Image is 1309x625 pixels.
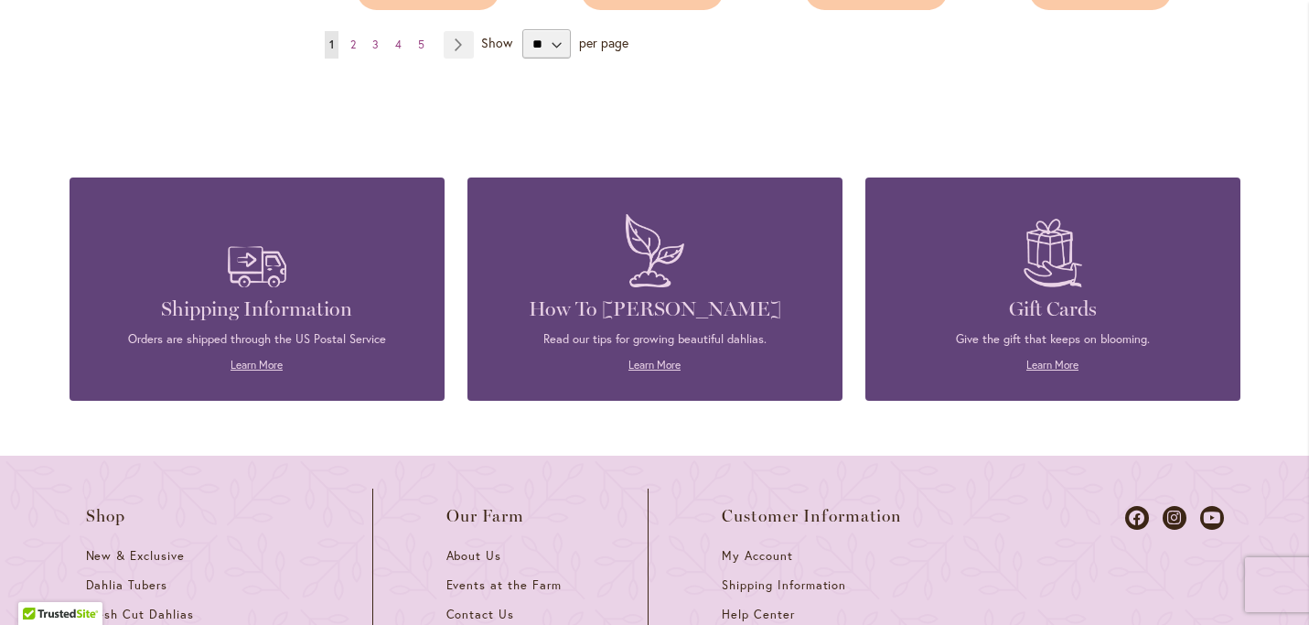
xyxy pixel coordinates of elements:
[391,31,406,59] a: 4
[1125,506,1149,530] a: Dahlias on Facebook
[722,577,846,593] span: Shipping Information
[372,38,379,51] span: 3
[346,31,360,59] a: 2
[722,507,903,525] span: Customer Information
[97,296,417,322] h4: Shipping Information
[722,548,793,564] span: My Account
[1200,506,1224,530] a: Dahlias on Youtube
[86,607,195,622] span: Fresh Cut Dahlias
[893,331,1213,348] p: Give the gift that keeps on blooming.
[446,507,525,525] span: Our Farm
[86,548,186,564] span: New & Exclusive
[350,38,356,51] span: 2
[368,31,383,59] a: 3
[395,38,402,51] span: 4
[446,548,502,564] span: About Us
[231,358,283,372] a: Learn More
[446,607,515,622] span: Contact Us
[86,577,168,593] span: Dahlia Tubers
[495,296,815,322] h4: How To [PERSON_NAME]
[418,38,424,51] span: 5
[481,34,512,51] span: Show
[579,34,628,51] span: per page
[86,507,126,525] span: Shop
[329,38,334,51] span: 1
[893,296,1213,322] h4: Gift Cards
[413,31,429,59] a: 5
[722,607,795,622] span: Help Center
[14,560,65,611] iframe: Launch Accessibility Center
[628,358,681,372] a: Learn More
[97,331,417,348] p: Orders are shipped through the US Postal Service
[1163,506,1186,530] a: Dahlias on Instagram
[446,577,562,593] span: Events at the Farm
[1026,358,1078,372] a: Learn More
[495,331,815,348] p: Read our tips for growing beautiful dahlias.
